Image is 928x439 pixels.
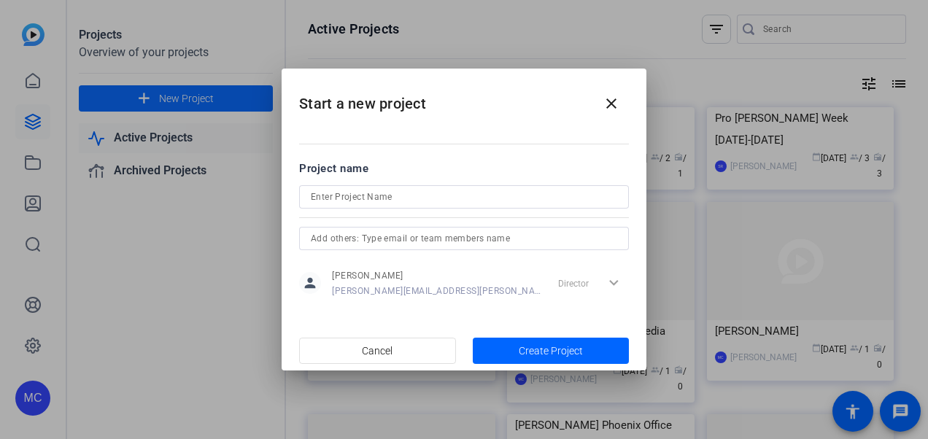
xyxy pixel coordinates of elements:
span: Cancel [362,337,393,365]
span: [PERSON_NAME] [332,270,541,281]
div: Project name [299,160,629,176]
span: [PERSON_NAME][EMAIL_ADDRESS][PERSON_NAME][PERSON_NAME][DOMAIN_NAME] [332,285,541,297]
input: Enter Project Name [311,188,617,206]
button: Cancel [299,338,456,364]
button: Create Project [473,338,630,364]
mat-icon: person [299,272,321,294]
input: Add others: Type email or team members name [311,230,617,247]
mat-icon: close [603,95,620,112]
h2: Start a new project [282,69,646,128]
span: Create Project [519,343,583,359]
